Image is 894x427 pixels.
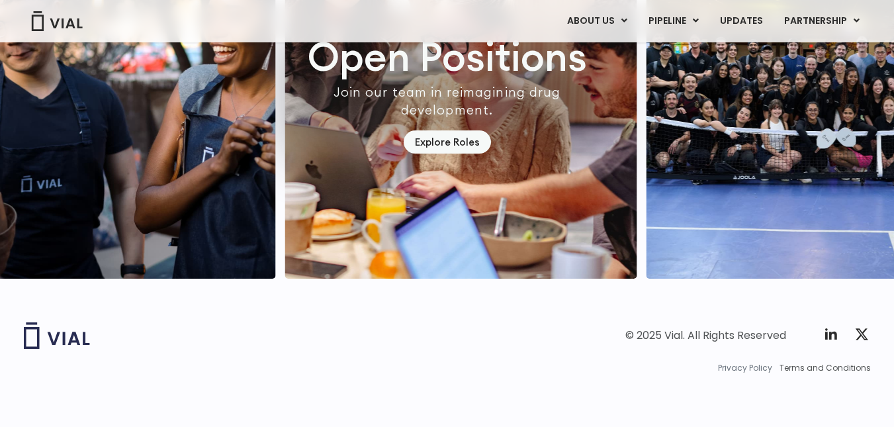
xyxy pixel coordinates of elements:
img: Vial Logo [30,11,83,31]
a: Explore Roles [404,130,491,154]
img: Vial logo wih "Vial" spelled out [24,322,90,349]
a: ABOUT USMenu Toggle [557,10,637,32]
a: PARTNERSHIPMenu Toggle [774,10,870,32]
div: © 2025 Vial. All Rights Reserved [625,328,786,343]
a: Terms and Conditions [780,362,871,374]
a: Privacy Policy [718,362,772,374]
a: PIPELINEMenu Toggle [638,10,709,32]
a: UPDATES [709,10,773,32]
